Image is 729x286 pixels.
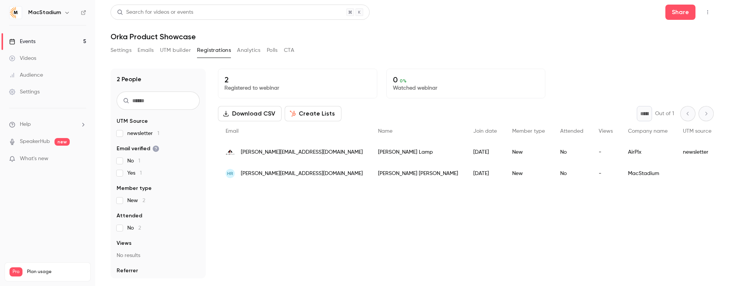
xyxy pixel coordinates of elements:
[111,32,714,41] h1: Orka Product Showcase
[10,6,22,19] img: MacStadium
[28,9,61,16] h6: MacStadium
[675,141,719,163] div: newsletter
[143,198,145,203] span: 2
[117,252,200,259] p: No results
[157,131,159,136] span: 1
[117,117,148,125] span: UTM Source
[140,170,142,176] span: 1
[9,38,35,45] div: Events
[224,75,371,84] p: 2
[560,129,583,134] span: Attended
[27,269,86,275] span: Plan usage
[117,145,159,153] span: Email verified
[241,170,363,178] span: [PERSON_NAME][EMAIL_ADDRESS][DOMAIN_NAME]
[628,129,668,134] span: Company name
[54,138,70,146] span: new
[665,5,695,20] button: Share
[111,44,131,56] button: Settings
[226,129,239,134] span: Email
[9,121,86,129] li: help-dropdown-opener
[224,84,371,92] p: Registered to webinar
[620,163,675,184] div: MacStadium
[370,163,466,184] div: [PERSON_NAME] [PERSON_NAME]
[127,224,141,232] span: No
[466,141,505,163] div: [DATE]
[393,84,539,92] p: Watched webinar
[267,44,278,56] button: Polls
[127,169,142,177] span: Yes
[20,138,50,146] a: SpeakerHub
[10,267,22,276] span: Pro
[117,8,193,16] div: Search for videos or events
[9,55,36,62] div: Videos
[127,157,140,165] span: No
[218,106,282,121] button: Download CSV
[117,75,141,84] h1: 2 People
[117,185,152,192] span: Member type
[127,130,159,137] span: newsletter
[138,158,140,164] span: 1
[160,44,191,56] button: UTM builder
[591,163,620,184] div: -
[473,129,497,134] span: Join date
[655,110,674,117] p: Out of 1
[226,148,235,157] img: airplx.com
[553,141,591,163] div: No
[466,163,505,184] div: [DATE]
[505,141,553,163] div: New
[20,121,31,129] span: Help
[127,197,145,204] span: New
[138,225,141,231] span: 2
[237,44,261,56] button: Analytics
[591,141,620,163] div: -
[9,71,43,79] div: Audience
[117,267,138,275] span: Referrer
[599,129,613,134] span: Views
[512,129,545,134] span: Member type
[370,141,466,163] div: [PERSON_NAME] Lamp
[241,148,363,156] span: [PERSON_NAME][EMAIL_ADDRESS][DOMAIN_NAME]
[505,163,553,184] div: New
[285,106,341,121] button: Create Lists
[117,212,142,220] span: Attended
[378,129,393,134] span: Name
[117,239,131,247] span: Views
[400,78,407,84] span: 0 %
[284,44,294,56] button: CTA
[553,163,591,184] div: No
[227,170,233,177] span: HR
[620,141,675,163] div: AirPlx
[197,44,231,56] button: Registrations
[20,155,48,163] span: What's new
[393,75,539,84] p: 0
[683,129,711,134] span: UTM source
[138,44,154,56] button: Emails
[9,88,40,96] div: Settings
